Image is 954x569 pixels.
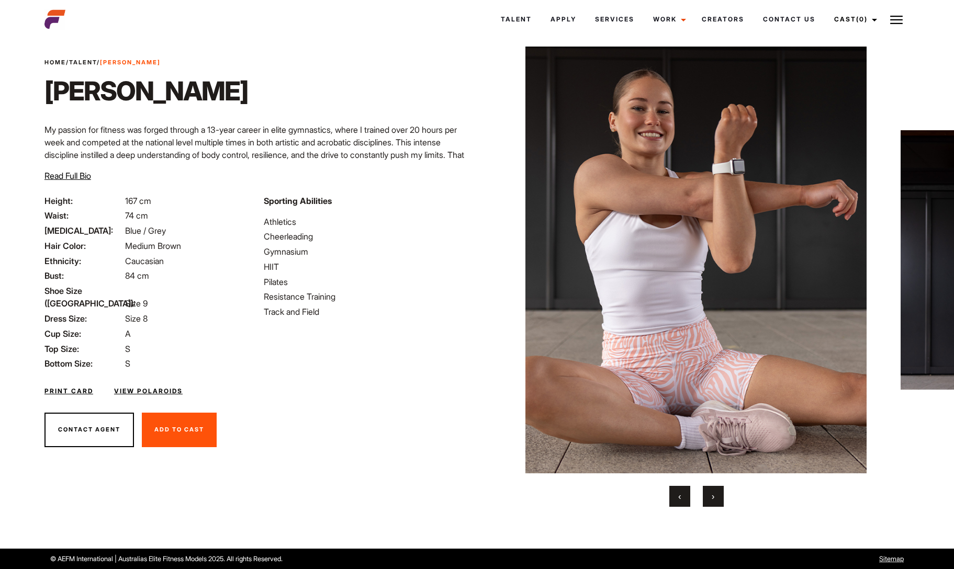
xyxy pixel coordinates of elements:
[264,260,470,273] li: HIIT
[44,123,471,199] p: My passion for fitness was forged through a 13-year career in elite gymnastics, where I trained o...
[264,276,470,288] li: Pilates
[491,5,541,33] a: Talent
[541,5,586,33] a: Apply
[125,256,164,266] span: Caucasian
[125,344,130,354] span: S
[50,554,543,564] p: © AEFM International | Australias Elite Fitness Models 2025. All rights Reserved.
[125,225,166,236] span: Blue / Grey
[100,59,161,66] strong: [PERSON_NAME]
[44,195,123,207] span: Height:
[44,224,123,237] span: [MEDICAL_DATA]:
[44,312,123,325] span: Dress Size:
[154,426,204,433] span: Add To Cast
[264,215,470,228] li: Athletics
[44,284,123,310] span: Shoe Size ([GEOGRAPHIC_DATA]):
[125,328,131,339] span: A
[712,491,714,502] span: Next
[142,413,217,447] button: Add To Cast
[264,245,470,258] li: Gymnasium
[114,386,183,396] a: View Polaroids
[879,555,904,563] a: Sitemap
[44,343,123,355] span: Top Size:
[125,270,149,281] span: 84 cm
[644,5,692,33] a: Work
[754,5,825,33] a: Contact Us
[44,169,91,182] button: Read Full Bio
[44,269,123,282] span: Bust:
[69,59,97,66] a: Talent
[44,413,134,447] button: Contact Agent
[264,290,470,303] li: Resistance Training
[125,196,151,206] span: 167 cm
[44,59,66,66] a: Home
[125,210,148,221] span: 74 cm
[44,240,123,252] span: Hair Color:
[44,357,123,370] span: Bottom Size:
[44,58,161,67] span: / /
[125,358,130,369] span: S
[44,209,123,222] span: Waist:
[44,75,248,107] h1: [PERSON_NAME]
[825,5,883,33] a: Cast(0)
[44,386,93,396] a: Print Card
[125,298,148,309] span: Size 9
[678,491,681,502] span: Previous
[890,14,903,26] img: Burger icon
[125,313,148,324] span: Size 8
[44,170,91,181] span: Read Full Bio
[125,241,181,251] span: Medium Brown
[264,230,470,243] li: Cheerleading
[856,15,868,23] span: (0)
[44,255,123,267] span: Ethnicity:
[44,327,123,340] span: Cup Size:
[586,5,644,33] a: Services
[44,9,65,30] img: cropped-aefm-brand-fav-22-square.png
[264,196,332,206] strong: Sporting Abilities
[692,5,754,33] a: Creators
[264,305,470,318] li: Track and Field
